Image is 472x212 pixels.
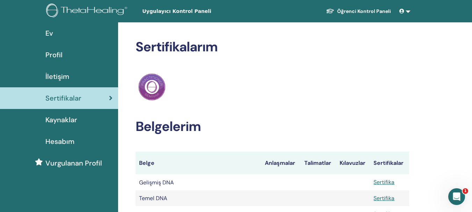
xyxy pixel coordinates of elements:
font: Talimatlar [304,159,331,167]
font: Anlaşmalar [265,159,295,167]
a: Öğrenci Kontrol Paneli [320,5,397,18]
font: Öğrenci Kontrol Paneli [337,8,391,14]
font: Temel DNA [139,195,167,202]
font: Kılavuzlar [340,159,365,167]
a: Sertifika [373,178,394,186]
font: Sertifikalar [45,94,81,103]
font: Sertifikalarım [136,38,218,56]
font: Vurgulanan Profil [45,159,102,168]
a: Sertifika [373,195,394,202]
font: İletişim [45,72,69,81]
font: 1 [464,189,467,193]
img: logo.png [46,3,130,19]
font: Belgelerim [136,118,201,135]
img: Uygulayıcı [138,73,166,101]
font: Hesabım [45,137,74,146]
font: Gelişmiş DNA [139,179,174,186]
font: Kaynaklar [45,115,77,124]
font: Sertifikalar [373,159,404,167]
font: Ev [45,29,53,38]
img: graduation-cap-white.svg [326,8,334,14]
font: Belge [139,159,154,167]
iframe: Intercom canlı sohbet [448,188,465,205]
font: Uygulayıcı Kontrol Paneli [142,8,211,14]
font: Profil [45,50,63,59]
